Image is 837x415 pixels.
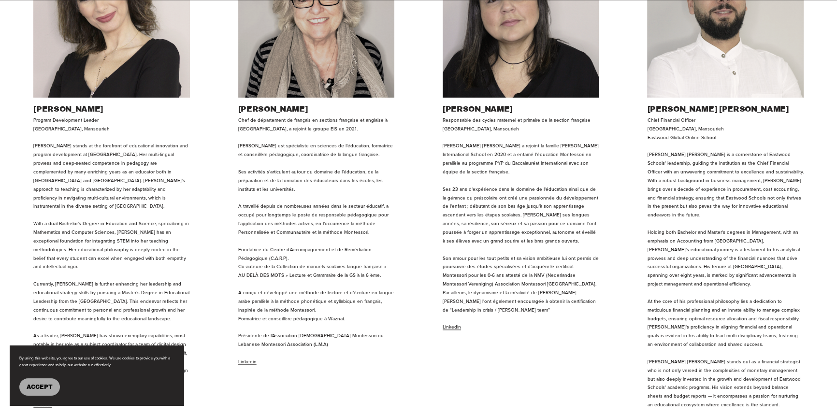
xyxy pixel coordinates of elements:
a: Linkedin [443,323,461,330]
p: Program Development Leader [GEOGRAPHIC_DATA], Mansourieh [PERSON_NAME] stands at the forefront of... [33,116,189,409]
h2: [PERSON_NAME] [443,104,599,114]
a: Linkedin [238,358,257,365]
p: Responsable des cycles maternel et primaire de la section française [GEOGRAPHIC_DATA], Mansourieh... [443,116,599,331]
h2: [PERSON_NAME] [PERSON_NAME] [647,104,803,114]
span: Accept [27,384,53,390]
h2: [PERSON_NAME] [238,104,394,114]
p: Chef de département de français en sections française et anglaise à [GEOGRAPHIC_DATA], a rejoint ... [238,116,394,366]
section: Cookie banner [10,345,184,405]
p: By using this website, you agree to our use of cookies. We use cookies to provide you with a grea... [19,355,174,369]
h2: [PERSON_NAME] [33,104,189,114]
button: Accept [19,378,60,396]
